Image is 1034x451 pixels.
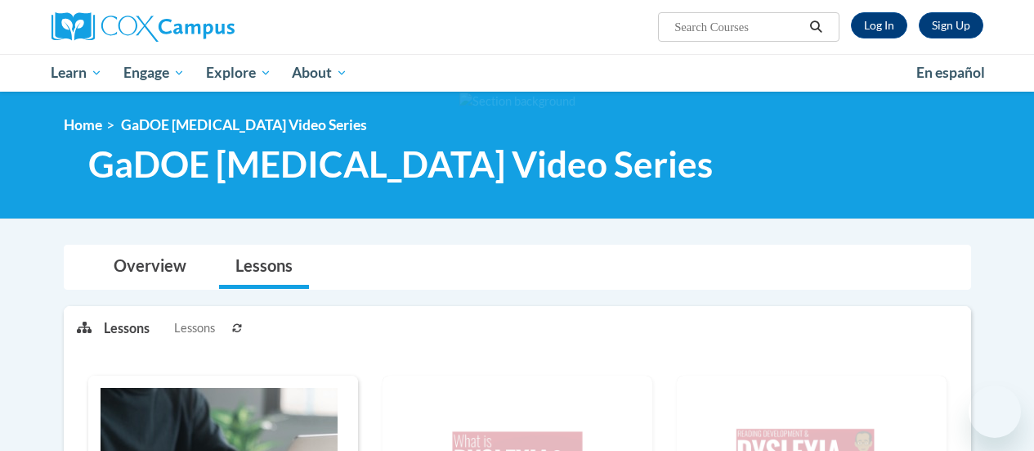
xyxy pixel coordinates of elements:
span: Learn [51,63,102,83]
a: Learn [41,54,114,92]
a: Register [919,12,983,38]
div: Main menu [39,54,996,92]
a: Engage [113,54,195,92]
i:  [808,21,823,34]
a: Explore [195,54,282,92]
a: Cox Campus [51,12,346,42]
a: Log In [851,12,907,38]
iframe: Button to launch messaging window [969,386,1021,438]
span: Engage [123,63,185,83]
span: En español [916,64,985,81]
p: Lessons [104,319,150,337]
span: GaDOE [MEDICAL_DATA] Video Series [88,142,713,186]
span: Lessons [174,319,215,337]
span: Explore [206,63,271,83]
a: En español [906,56,996,90]
img: Section background [459,92,575,110]
a: Overview [97,246,203,289]
a: Home [64,116,102,133]
img: Cox Campus [51,12,235,42]
span: GaDOE [MEDICAL_DATA] Video Series [121,116,367,133]
span: About [292,63,347,83]
a: About [281,54,358,92]
a: Lessons [219,246,309,289]
button: Search [803,17,828,37]
input: Search Courses [673,17,803,37]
